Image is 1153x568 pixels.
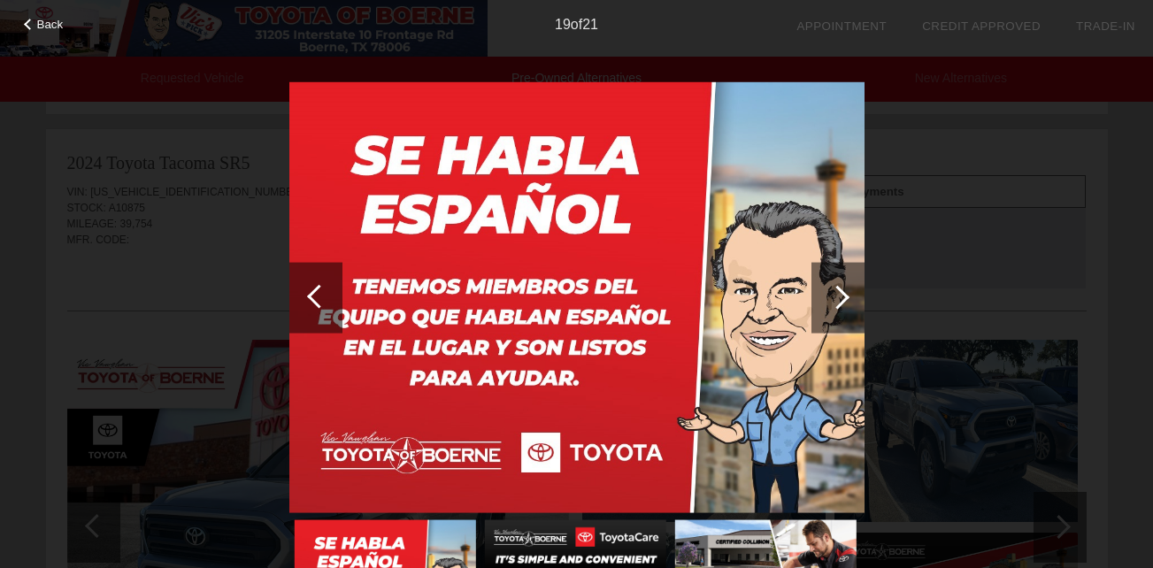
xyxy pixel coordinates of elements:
[922,19,1041,33] a: Credit Approved
[582,17,598,32] span: 21
[37,18,64,31] span: Back
[1076,19,1135,33] a: Trade-In
[796,19,887,33] a: Appointment
[289,81,865,513] img: image.aspx
[555,17,571,32] span: 19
